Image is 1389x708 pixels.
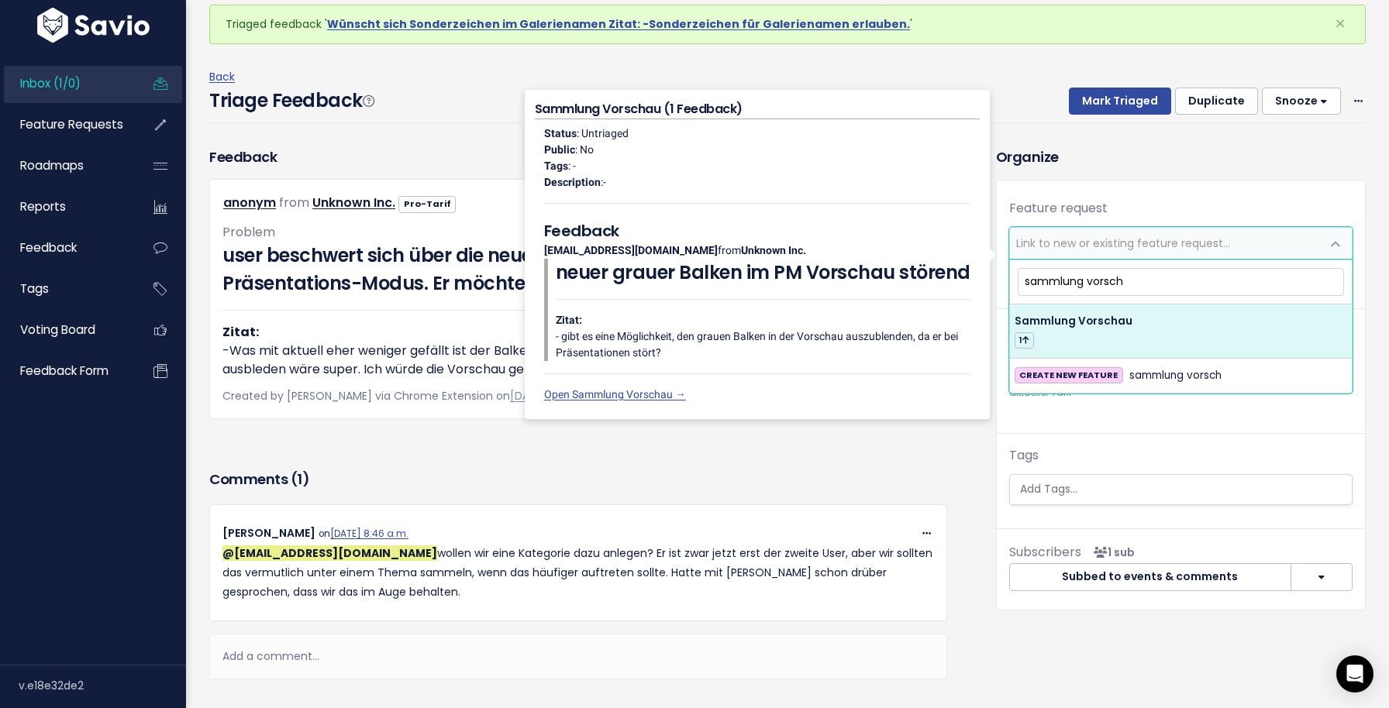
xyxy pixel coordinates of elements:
button: Mark Triaged [1069,88,1171,115]
span: 1 [1015,332,1034,349]
h3: user beschwert sich über die neue Leiste in der der Vorschau des Präsentations-Modus. Er möchte d... [222,242,934,297]
strong: CREATE NEW FEATURE [1019,369,1118,381]
a: Roadmaps [4,148,129,184]
span: on [319,528,408,540]
strong: Unknown Inc. [741,244,806,256]
h4: Sammlung Vorschau (1 Feedback) [535,100,980,119]
span: <p><strong>Subscribers</strong><br><br> - Felix Junk<br> </p> [1087,545,1135,560]
span: Inbox (1/0) [20,75,81,91]
p: - gibt es eine Möglichkeit, den grauen Balken in der Vorschau auszublenden, da er bei Präsentatio... [556,312,970,361]
span: - [603,176,606,188]
span: from [279,194,309,211]
span: Tags [20,280,49,297]
span: Feature Requests [20,116,123,132]
span: Roadmaps [20,157,84,174]
h3: Feedback [209,146,277,167]
a: Wünscht sich Sonderzeichen im Galerienamen Zitat: -Sonderzeichen für Galerienamen erlauben. [327,16,910,32]
strong: Status [544,127,577,139]
input: Add Tags... [1014,481,1356,497]
span: [PERSON_NAME] [222,525,315,541]
div: Add a comment... [209,634,947,679]
span: sammlung vorsch [1129,366,1222,385]
span: Florian Hampel [222,545,437,561]
a: Unknown Inc. [312,194,395,211]
span: Link to new or existing feature request... [1016,235,1230,251]
span: Feedback form [20,363,109,379]
strong: [EMAIL_ADDRESS][DOMAIN_NAME] [544,244,718,256]
span: Subscribers [1009,543,1081,561]
strong: Zitat: [556,314,582,326]
h3: Organize [996,146,1366,167]
a: [DATE] 8:46 a.m. [330,528,408,540]
p: -Was mit aktuell eher weniger gefällt ist der Balken oben in meiner Vorschau. Ein kleines x oebn ... [222,323,934,379]
strong: Public [544,143,575,156]
span: Feedback [20,239,77,256]
img: logo-white.9d6f32f41409.svg [33,8,153,43]
a: Feature Requests [4,107,129,143]
strong: Tags [544,160,568,172]
span: × [1335,11,1346,36]
h4: Triage Feedback [209,87,374,115]
a: anonym [223,194,276,211]
a: Tags [4,271,129,307]
span: Problem [222,223,275,241]
button: Close [1319,5,1361,43]
div: : Untriaged : No : - : from [535,119,980,409]
strong: Pro-Tarif [404,198,451,210]
a: [DATE] 8:45 a.m. [510,388,599,404]
a: Feedback [4,230,129,266]
a: Open Sammlung Vorschau → [544,388,686,400]
span: Created by [PERSON_NAME] via Chrome Extension on | [222,388,715,404]
a: Voting Board [4,312,129,348]
div: v.e18e32de2 [19,665,186,706]
strong: Zitat: [222,323,259,341]
div: Open Intercom Messenger [1336,655,1373,693]
label: Feature request [1009,199,1108,218]
a: Reports [4,189,129,225]
h3: neuer grauer Balken im PM Vorschau störend [556,259,970,287]
small: aktueller Tarif [1009,385,1353,401]
h3: Comments ( ) [209,469,947,490]
h5: Feedback [544,219,970,242]
button: Snooze [1262,88,1341,115]
a: Feedback form [4,353,129,389]
div: Triaged feedback ' ' [209,5,1366,44]
a: Back [209,69,235,84]
label: Tags [1009,446,1039,465]
strong: Description [544,176,601,188]
span: Voting Board [20,321,95,338]
p: wollen wir eine Kategorie dazu anlegen? Er ist zwar jetzt erst der zweite User, aber wir sollten ... [222,544,934,603]
span: Reports [20,198,66,215]
span: 1 [297,469,302,489]
span: Sammlung Vorschau [1015,314,1132,328]
button: Duplicate [1175,88,1258,115]
a: Inbox (1/0) [4,66,129,101]
button: Subbed to events & comments [1009,563,1291,591]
